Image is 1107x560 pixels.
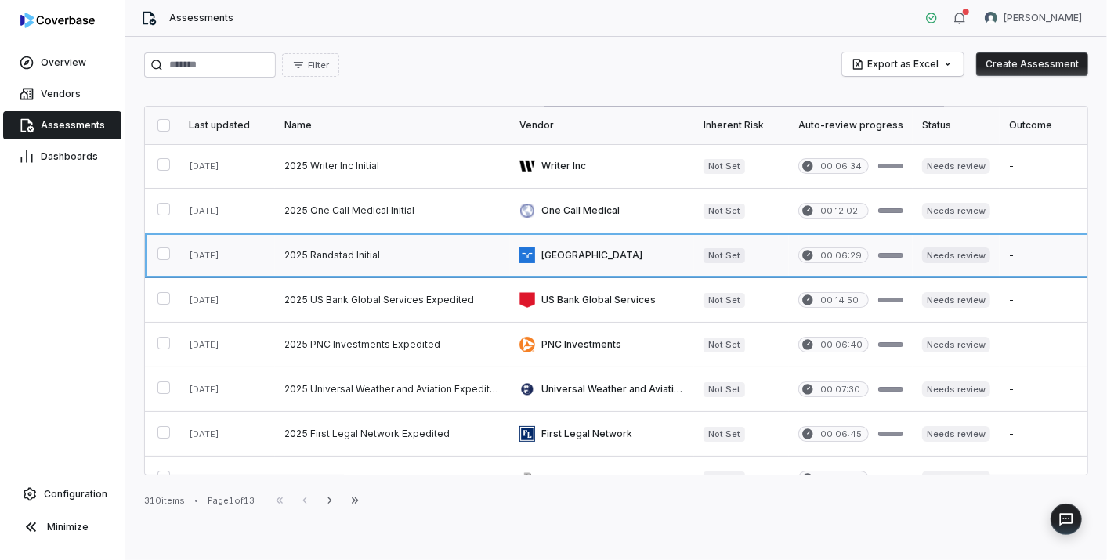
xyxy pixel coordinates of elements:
[189,119,266,132] div: Last updated
[976,52,1088,76] button: Create Assessment
[208,495,255,507] div: Page 1 of 13
[985,12,997,24] img: Sean Wozniak avatar
[41,88,81,100] span: Vendors
[798,119,903,132] div: Auto-review progress
[20,13,95,28] img: logo-D7KZi-bG.svg
[44,488,107,500] span: Configuration
[3,49,121,77] a: Overview
[3,143,121,171] a: Dashboards
[144,495,185,507] div: 310 items
[282,53,339,77] button: Filter
[975,6,1091,30] button: Sean Wozniak avatar[PERSON_NAME]
[41,119,105,132] span: Assessments
[6,480,118,508] a: Configuration
[922,119,990,132] div: Status
[169,12,233,24] span: Assessments
[41,56,86,69] span: Overview
[1004,12,1082,24] span: [PERSON_NAME]
[6,511,118,543] button: Minimize
[842,52,964,76] button: Export as Excel
[308,60,329,71] span: Filter
[284,119,501,132] div: Name
[47,521,89,533] span: Minimize
[41,150,98,163] span: Dashboards
[3,80,121,108] a: Vendors
[704,119,780,132] div: Inherent Risk
[519,119,685,132] div: Vendor
[194,495,198,506] div: •
[3,111,121,139] a: Assessments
